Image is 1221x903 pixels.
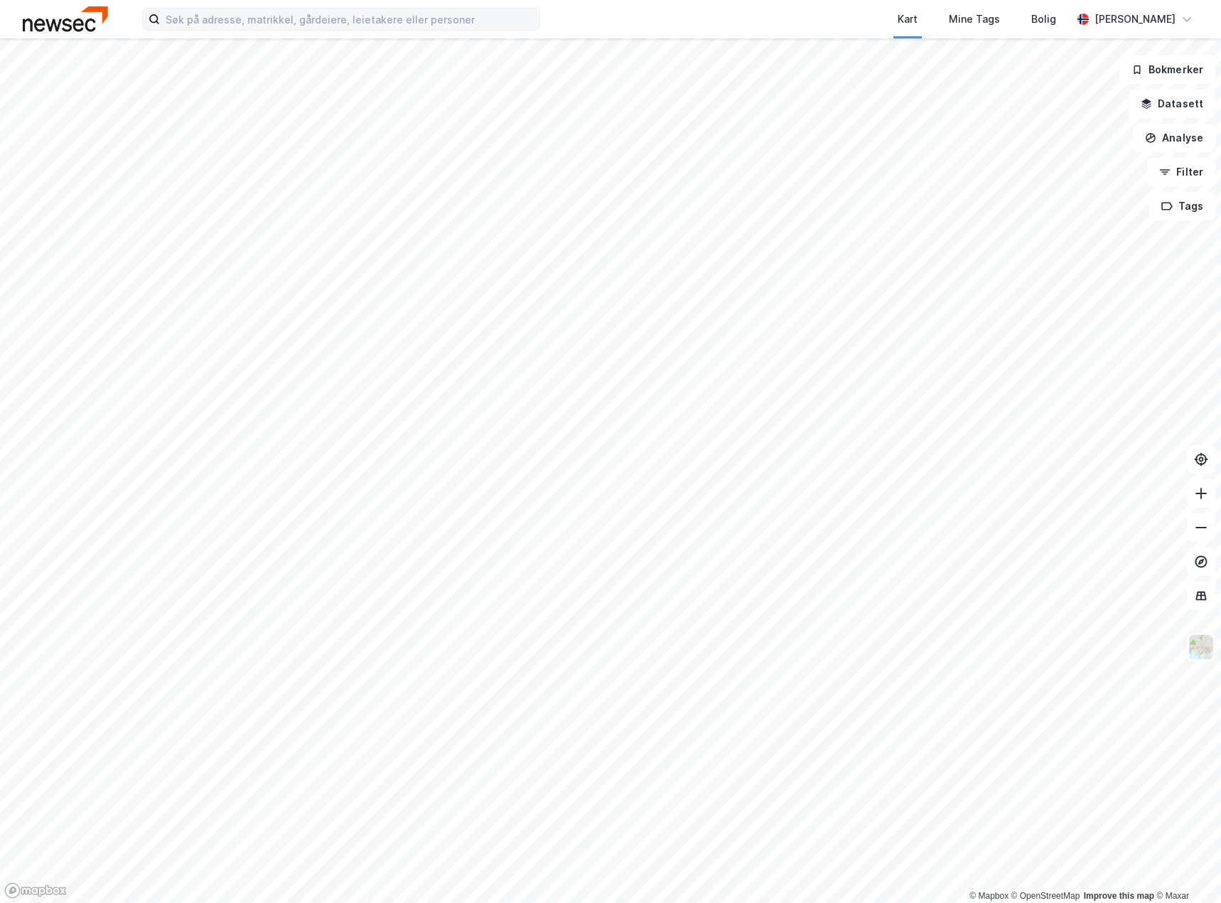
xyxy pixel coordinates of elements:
[898,11,918,28] div: Kart
[949,11,1000,28] div: Mine Tags
[1150,835,1221,903] div: Kontrollprogram for chat
[1147,158,1215,186] button: Filter
[1094,11,1176,28] div: [PERSON_NAME]
[4,882,67,899] a: Mapbox homepage
[1011,891,1080,901] a: OpenStreetMap
[1150,835,1221,903] iframe: Chat Widget
[160,9,539,30] input: Søk på adresse, matrikkel, gårdeiere, leietakere eller personer
[1084,891,1154,901] a: Improve this map
[1119,55,1215,84] button: Bokmerker
[1133,124,1215,152] button: Analyse
[1031,11,1056,28] div: Bolig
[23,6,108,31] img: newsec-logo.f6e21ccffca1b3a03d2d.png
[1149,192,1215,220] button: Tags
[969,891,1008,901] a: Mapbox
[1188,634,1215,661] img: Z
[1129,90,1215,118] button: Datasett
